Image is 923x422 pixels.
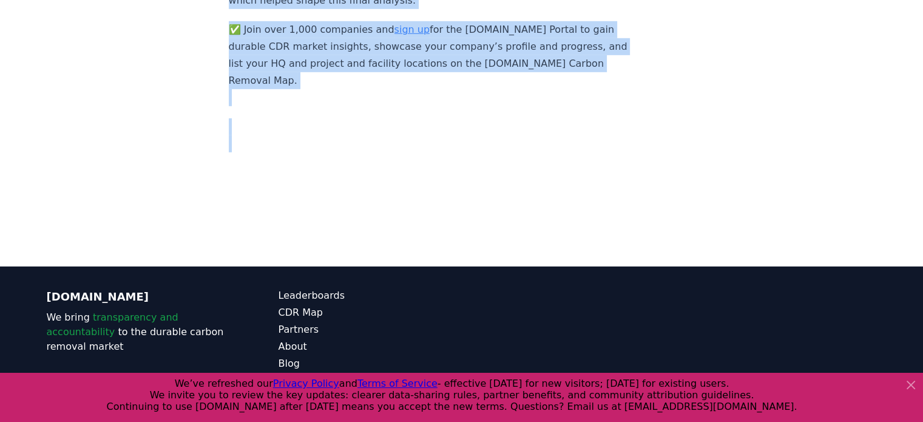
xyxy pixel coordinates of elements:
span: transparency and accountability [47,311,178,338]
a: sign up [394,24,430,35]
p: [DOMAIN_NAME] [47,288,230,305]
p: ✅ Join over 1,000 companies and for the [DOMAIN_NAME] Portal to gain durable CDR market insights,... [229,21,631,106]
a: Blog [279,356,462,371]
a: CDR Map [279,305,462,320]
a: Leaderboards [279,288,462,303]
a: Partners [279,322,462,337]
a: About [279,339,462,354]
p: We bring to the durable carbon removal market [47,310,230,354]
